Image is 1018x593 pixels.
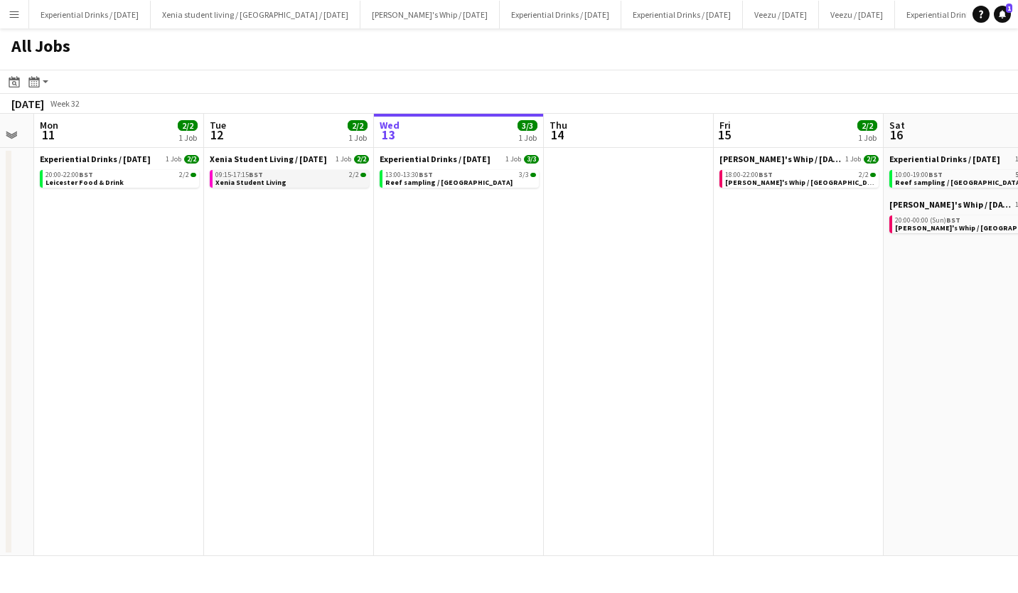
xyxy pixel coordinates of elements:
[208,127,226,143] span: 12
[184,155,199,164] span: 2/2
[719,154,842,164] span: Shanky's Whip / Aug 25
[40,154,199,191] div: Experiential Drinks / [DATE]1 Job2/220:00-22:00BST2/2Leicester Food & Drink
[889,199,1012,210] span: Shanky's Whip / Aug 25
[621,1,743,28] button: Experiential Drinks / [DATE]
[45,171,93,178] span: 20:00-22:00
[377,127,400,143] span: 13
[179,171,189,178] span: 2/2
[385,171,433,178] span: 13:00-13:30
[360,173,366,177] span: 2/2
[505,155,521,164] span: 1 Job
[524,155,539,164] span: 3/3
[191,173,196,177] span: 2/2
[719,119,731,132] span: Fri
[348,120,368,131] span: 2/2
[895,171,943,178] span: 10:00-19:00
[889,154,1000,164] span: Experiential Drinks / August 25
[500,1,621,28] button: Experiential Drinks / [DATE]
[725,178,882,187] span: Shanky's Whip / Sheffield
[29,1,151,28] button: Experiential Drinks / [DATE]
[151,1,360,28] button: Xenia student living / [GEOGRAPHIC_DATA] / [DATE]
[719,154,879,164] a: [PERSON_NAME]'s Whip / [DATE]1 Job2/2
[40,154,151,164] span: Experiential Drinks / August 25
[38,127,58,143] span: 11
[45,178,124,187] span: Leicester Food & Drink
[40,119,58,132] span: Mon
[889,119,905,132] span: Sat
[336,155,351,164] span: 1 Job
[210,119,226,132] span: Tue
[385,178,513,187] span: Reef sampling / Manchester
[380,154,539,164] a: Experiential Drinks / [DATE]1 Job3/3
[210,154,369,191] div: Xenia Student Living / [DATE]1 Job2/209:15-17:15BST2/2Xenia Student Living
[743,1,819,28] button: Veezu / [DATE]
[725,170,876,186] a: 18:00-22:00BST2/2[PERSON_NAME]'s Whip / [GEOGRAPHIC_DATA]
[419,170,433,179] span: BST
[380,154,491,164] span: Experiential Drinks / August 25
[354,155,369,164] span: 2/2
[870,173,876,177] span: 2/2
[45,170,196,186] a: 20:00-22:00BST2/2Leicester Food & Drink
[859,171,869,178] span: 2/2
[11,97,44,111] div: [DATE]
[385,170,536,186] a: 13:00-13:30BST3/3Reef sampling / [GEOGRAPHIC_DATA]
[946,215,960,225] span: BST
[215,178,286,187] span: Xenia Student Living
[1006,4,1012,13] span: 1
[166,155,181,164] span: 1 Job
[518,132,537,143] div: 1 Job
[994,6,1011,23] a: 1
[530,173,536,177] span: 3/3
[380,119,400,132] span: Wed
[518,120,537,131] span: 3/3
[845,155,861,164] span: 1 Job
[864,155,879,164] span: 2/2
[40,154,199,164] a: Experiential Drinks / [DATE]1 Job2/2
[519,171,529,178] span: 3/3
[857,120,877,131] span: 2/2
[725,171,773,178] span: 18:00-22:00
[348,132,367,143] div: 1 Job
[858,132,877,143] div: 1 Job
[215,171,263,178] span: 09:15-17:15
[79,170,93,179] span: BST
[249,170,263,179] span: BST
[380,154,539,191] div: Experiential Drinks / [DATE]1 Job3/313:00-13:30BST3/3Reef sampling / [GEOGRAPHIC_DATA]
[210,154,369,164] a: Xenia Student Living / [DATE]1 Job2/2
[215,170,366,186] a: 09:15-17:15BST2/2Xenia Student Living
[759,170,773,179] span: BST
[719,154,879,191] div: [PERSON_NAME]'s Whip / [DATE]1 Job2/218:00-22:00BST2/2[PERSON_NAME]'s Whip / [GEOGRAPHIC_DATA]
[178,120,198,131] span: 2/2
[895,217,960,224] span: 20:00-00:00 (Sun)
[210,154,327,164] span: Xenia Student Living / Aug 25
[550,119,567,132] span: Thu
[360,1,500,28] button: [PERSON_NAME]'s Whip / [DATE]
[178,132,197,143] div: 1 Job
[887,127,905,143] span: 16
[928,170,943,179] span: BST
[349,171,359,178] span: 2/2
[47,98,82,109] span: Week 32
[547,127,567,143] span: 14
[895,1,1017,28] button: Experiential Drinks / [DATE]
[717,127,731,143] span: 15
[819,1,895,28] button: Veezu / [DATE]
